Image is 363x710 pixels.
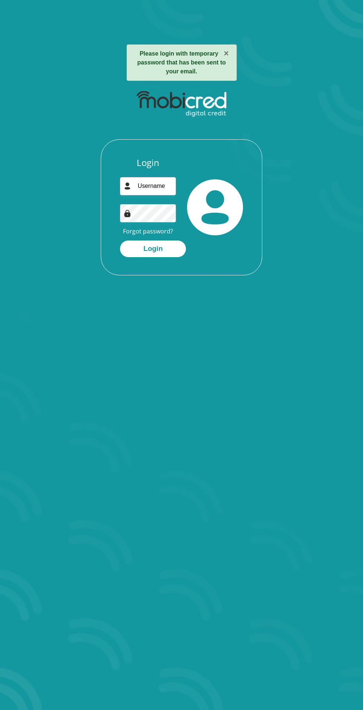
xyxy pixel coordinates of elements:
[120,177,176,195] input: Username
[137,50,226,74] strong: Please login with temporary password that has been sent to your email.
[120,157,176,168] h3: Login
[124,210,131,217] img: Image
[124,182,131,190] img: user-icon image
[120,240,186,257] button: Login
[224,49,229,58] button: ×
[137,91,226,117] img: mobicred logo
[123,227,173,235] a: Forgot password?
